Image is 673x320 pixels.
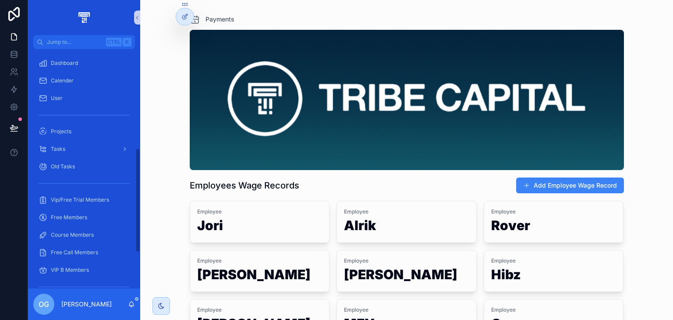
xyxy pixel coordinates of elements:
a: Employee[PERSON_NAME] [190,250,330,292]
span: Course Members [51,231,94,238]
h1: Hibz [491,268,616,284]
span: Employee [491,208,616,215]
span: VIP B Members [51,267,89,274]
a: Payments [190,14,234,25]
span: Payments [205,15,234,24]
span: User [51,95,63,102]
a: EmployeeAlrik [336,201,477,243]
a: Vip/Free Trial Members [33,192,135,208]
h1: [PERSON_NAME] [197,268,322,284]
span: Vip/Free Trial Members [51,196,109,203]
span: Free Members [51,214,87,221]
span: Free Call Members [51,249,98,256]
span: Employee [344,208,469,215]
button: Jump to...CtrlK [33,35,135,49]
a: Free Call Members [33,245,135,260]
img: App logo [77,11,91,25]
span: Employee [197,208,322,215]
span: Jump to... [47,39,103,46]
h1: Rover [491,219,616,235]
span: Employee [491,306,616,313]
a: User [33,90,135,106]
span: Employee [197,306,322,313]
div: scrollable content [28,49,140,288]
a: EmployeeRover [484,201,624,243]
a: Free Members [33,210,135,225]
a: EmployeeJori [190,201,330,243]
p: [PERSON_NAME] [61,300,112,309]
a: VIP B Members [33,262,135,278]
a: Dashboard [33,55,135,71]
span: Employee [344,306,469,313]
span: Calender [51,77,74,84]
a: EmployeeHibz [484,250,624,292]
span: Dashboard [51,60,78,67]
a: Old Tasks [33,159,135,174]
a: Employee[PERSON_NAME] [336,250,477,292]
h1: Jori [197,219,322,235]
span: Projects [51,128,71,135]
span: OG [39,299,49,309]
span: Employee [491,257,616,264]
a: Projects [33,124,135,139]
button: Add Employee Wage Record [516,178,624,193]
span: Old Tasks [51,163,75,170]
span: Ctrl [106,38,122,46]
h1: Employees Wage Records [190,179,299,192]
span: Employee [197,257,322,264]
h1: [PERSON_NAME] [344,268,469,284]
a: Calender [33,73,135,89]
span: Tasks [51,146,65,153]
span: Employee [344,257,469,264]
a: Tasks [33,141,135,157]
span: K [124,39,131,46]
a: Course Members [33,227,135,243]
h1: Alrik [344,219,469,235]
